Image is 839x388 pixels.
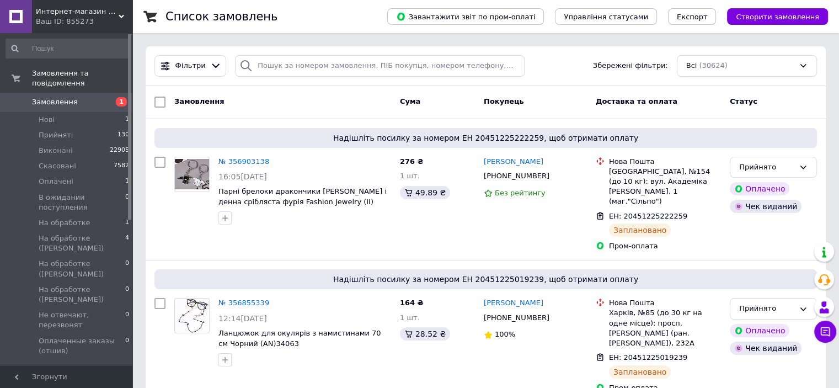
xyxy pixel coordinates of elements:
div: Чек виданий [730,342,801,355]
span: 22905 [110,146,129,156]
span: Доставка та оплата [596,97,677,105]
div: Ваш ID: 855273 [36,17,132,26]
button: Створити замовлення [727,8,828,25]
span: Надішліть посилку за номером ЕН 20451225222259, щоб отримати оплату [159,132,813,143]
input: Пошук за номером замовлення, ПІБ покупця, номером телефону, Email, номером накладної [235,55,525,77]
h1: Список замовлень [165,10,277,23]
img: Фото товару [175,159,209,190]
a: № 356903138 [218,157,269,166]
div: Оплачено [730,182,789,195]
span: 276 ₴ [400,157,424,166]
button: Завантажити звіт по пром-оплаті [387,8,544,25]
div: Пром-оплата [609,241,721,251]
div: 28.52 ₴ [400,327,450,341]
span: Замовлення [174,97,224,105]
span: Покупець [484,97,524,105]
span: Оплаченные заказы (отшив) [39,336,125,356]
span: Замовлення та повідомлення [32,68,132,88]
span: Завантажити звіт по пром-оплаті [396,12,535,22]
div: Оплачено [730,324,789,337]
div: [PHONE_NUMBER] [482,169,552,183]
span: На обработке ([PERSON_NAME]) [39,233,125,253]
span: 164 ₴ [400,299,424,307]
span: Не отвечают, перезвонят [39,310,125,330]
span: (30624) [699,61,728,70]
button: Управління статусами [555,8,657,25]
div: Харків, №85 (до 30 кг на одне місце): просп. [PERSON_NAME] (ран. [PERSON_NAME]), 232А [609,308,721,348]
span: 7582 [114,161,129,171]
span: 1 [125,115,129,125]
span: Управління статусами [564,13,648,21]
span: ЕН: 20451225222259 [609,212,687,220]
span: На обработке [39,218,90,228]
span: Створити замовлення [736,13,819,21]
span: 1 [116,97,127,107]
span: Експорт [677,13,708,21]
span: Интернет-магазин "Korni" [36,7,119,17]
a: [PERSON_NAME] [484,157,543,167]
a: Створити замовлення [716,12,828,20]
button: Експорт [668,8,717,25]
span: Cума [400,97,420,105]
a: [PERSON_NAME] [484,298,543,309]
span: На обработке ([PERSON_NAME]) [39,259,125,279]
span: Збережені фільтри: [593,61,668,71]
div: 49.89 ₴ [400,186,450,199]
span: 4 [125,233,129,253]
span: 0 [125,193,129,212]
span: Надішліть посилку за номером ЕН 20451225019239, щоб отримати оплату [159,274,813,285]
a: Фото товару [174,298,210,333]
div: Прийнято [739,303,794,315]
span: Скасовані [39,161,76,171]
span: На обработке ([PERSON_NAME]) [39,285,125,305]
a: Парні брелоки дракончики [PERSON_NAME] і денна срібляста фурія Fashion Jewelry (II) 32938 [218,187,387,216]
span: Нові [39,115,55,125]
span: Оплачені [39,177,73,187]
div: [GEOGRAPHIC_DATA], №154 (до 10 кг): вул. Академіка [PERSON_NAME], 1 (маг."Сільпо") [609,167,721,207]
span: 0 [125,259,129,279]
img: Фото товару [175,299,209,333]
div: Чек виданий [730,200,801,213]
span: 0 [125,285,129,305]
span: 16:05[DATE] [218,172,267,181]
span: ЕН: 20451225019239 [609,353,687,362]
span: В ожидании поступления [39,193,125,212]
span: 1 [125,177,129,187]
span: 12:14[DATE] [218,314,267,323]
div: Нова Пошта [609,157,721,167]
span: 1 шт. [400,313,420,322]
span: 1 [125,218,129,228]
a: № 356855339 [218,299,269,307]
span: Прийняті [39,130,73,140]
span: 1 шт. [400,172,420,180]
input: Пошук [6,39,130,59]
span: 130 [117,130,129,140]
span: Виконані [39,146,73,156]
div: Прийнято [739,162,794,173]
span: 100% [495,330,515,338]
span: 0 [125,310,129,330]
a: Фото товару [174,157,210,192]
span: 0 [125,336,129,356]
button: Чат з покупцем [814,321,836,343]
div: Заплановано [609,365,671,379]
div: Заплановано [609,224,671,237]
span: Замовлення [32,97,78,107]
span: Статус [730,97,757,105]
div: [PHONE_NUMBER] [482,311,552,325]
a: Ланцюжок для окулярів з намистинами 70 см Чорний (AN)34063 [218,329,381,348]
span: Фільтри [175,61,206,71]
span: Без рейтингу [495,189,546,197]
span: Всі [686,61,697,71]
div: Нова Пошта [609,298,721,308]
